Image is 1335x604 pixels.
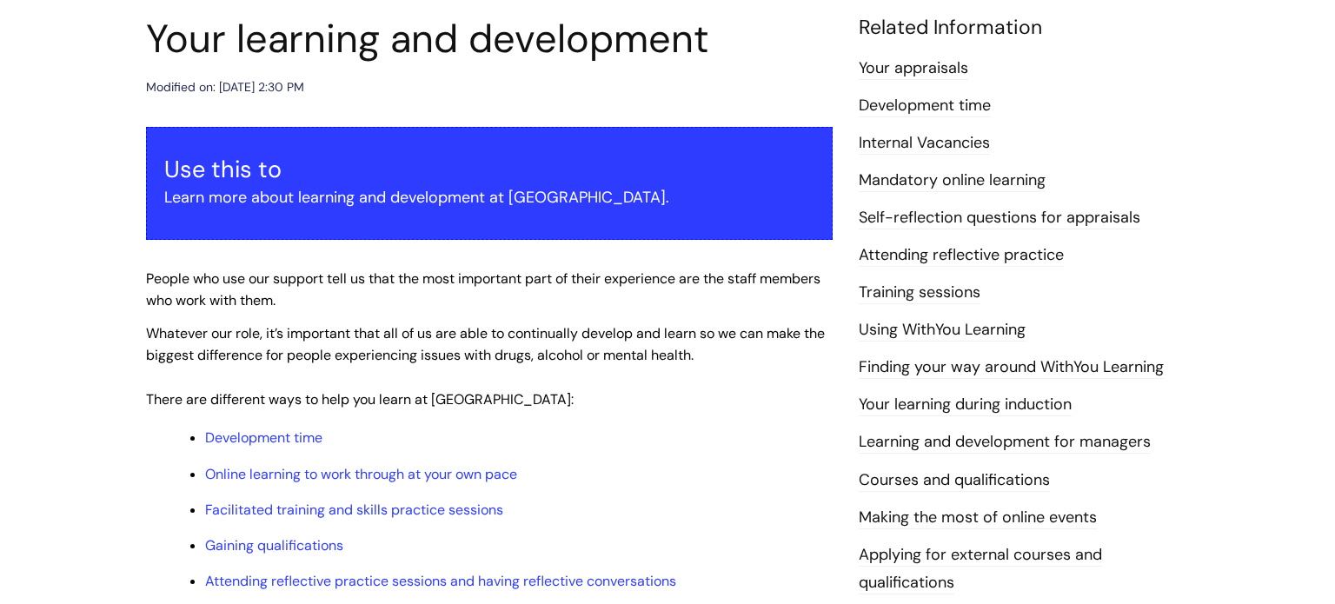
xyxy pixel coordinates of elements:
[859,431,1151,454] a: Learning and development for managers
[859,282,980,304] a: Training sessions
[859,207,1140,229] a: Self-reflection questions for appraisals
[205,465,517,483] a: Online learning to work through at your own pace
[146,390,574,408] span: There are different ways to help you learn at [GEOGRAPHIC_DATA]:
[859,95,991,117] a: Development time
[859,57,968,80] a: Your appraisals
[146,16,833,63] h1: Your learning and development
[205,536,343,554] a: Gaining qualifications
[859,16,1189,40] h4: Related Information
[146,76,304,98] div: Modified on: [DATE] 2:30 PM
[859,319,1026,342] a: Using WithYou Learning
[146,324,825,364] span: Whatever our role, it’s important that all of us are able to continually develop and learn so we ...
[859,132,990,155] a: Internal Vacancies
[164,183,814,211] p: Learn more about learning and development at [GEOGRAPHIC_DATA].
[205,572,676,590] a: Attending reflective practice sessions and having reflective conversations
[205,428,322,447] a: Development time
[859,394,1072,416] a: Your learning during induction
[859,356,1164,379] a: Finding your way around WithYou Learning
[859,507,1097,529] a: Making the most of online events
[146,269,820,309] span: People who use our support tell us that the most important part of their experience are the staff...
[205,501,503,519] a: Facilitated training and skills practice sessions
[859,544,1102,594] a: Applying for external courses and qualifications
[859,169,1046,192] a: Mandatory online learning
[859,244,1064,267] a: Attending reflective practice
[164,156,814,183] h3: Use this to
[859,469,1050,492] a: Courses and qualifications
